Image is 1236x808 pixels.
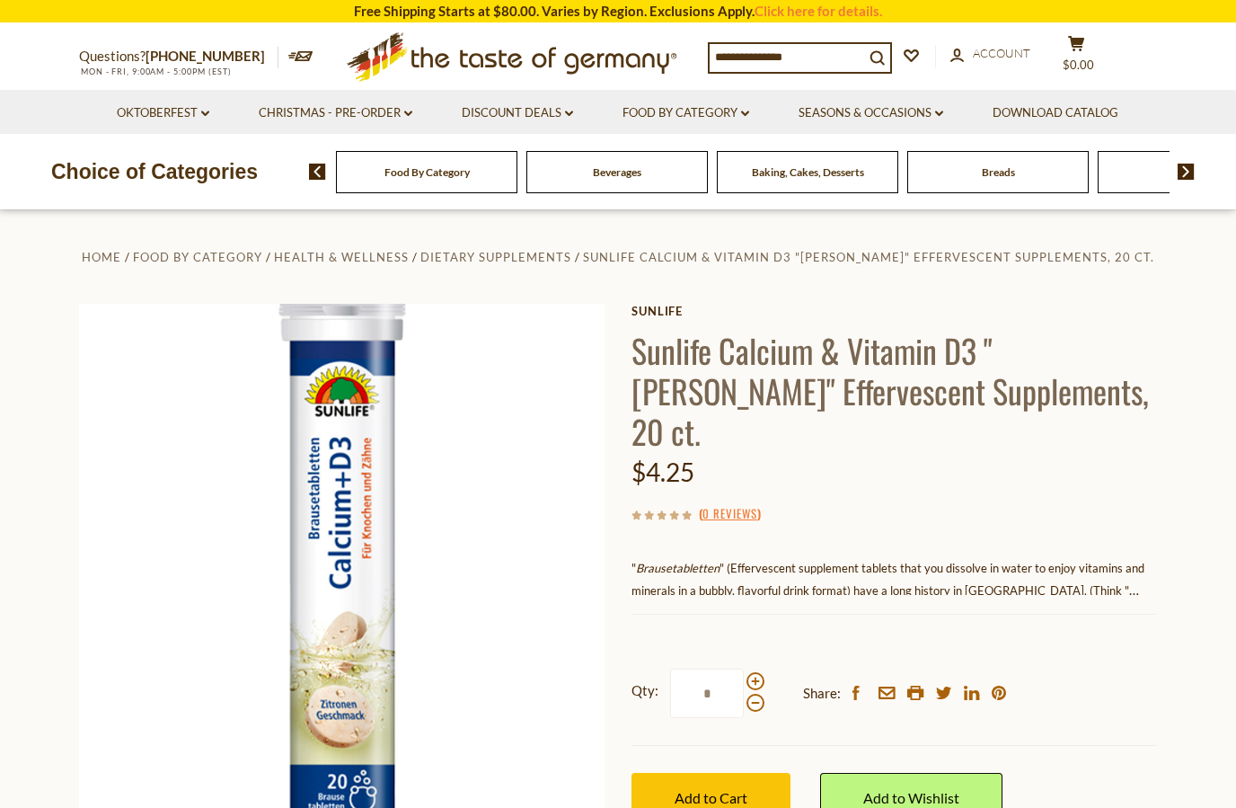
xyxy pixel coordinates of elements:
[631,457,694,487] span: $4.25
[631,304,1157,318] a: Sunlife
[420,250,571,264] a: Dietary Supplements
[79,67,232,76] span: MON - FRI, 9:00AM - 5:00PM (EST)
[803,682,841,705] span: Share:
[982,165,1015,179] a: Breads
[699,504,761,522] span: ( )
[583,250,1154,264] a: Sunlife Calcium & Vitamin D3 "[PERSON_NAME]" Effervescent Supplements, 20 ct.
[146,48,265,64] a: [PHONE_NUMBER]
[670,669,744,718] input: Qty:
[384,165,470,179] a: Food By Category
[133,250,262,264] a: Food By Category
[631,679,658,702] strong: Qty:
[675,789,747,806] span: Add to Cart
[117,103,209,123] a: Oktoberfest
[631,561,1144,620] span: " " (Effervescent supplement tablets that you dissolve in water to enjoy vitamins and minerals in...
[702,504,757,524] a: 0 Reviews
[82,250,121,264] a: Home
[462,103,573,123] a: Discount Deals
[755,3,882,19] a: Click here for details.
[1178,164,1195,180] img: next arrow
[799,103,943,123] a: Seasons & Occasions
[259,103,412,123] a: Christmas - PRE-ORDER
[593,165,641,179] a: Beverages
[950,44,1030,64] a: Account
[1049,35,1103,80] button: $0.00
[309,164,326,180] img: previous arrow
[631,330,1157,451] h1: Sunlife Calcium & Vitamin D3 "[PERSON_NAME]" Effervescent Supplements, 20 ct.
[973,46,1030,60] span: Account
[622,103,749,123] a: Food By Category
[274,250,409,264] a: Health & Wellness
[752,165,864,179] a: Baking, Cakes, Desserts
[79,45,278,68] p: Questions?
[636,561,720,575] em: Brausetabletten
[993,103,1118,123] a: Download Catalog
[1063,58,1094,72] span: $0.00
